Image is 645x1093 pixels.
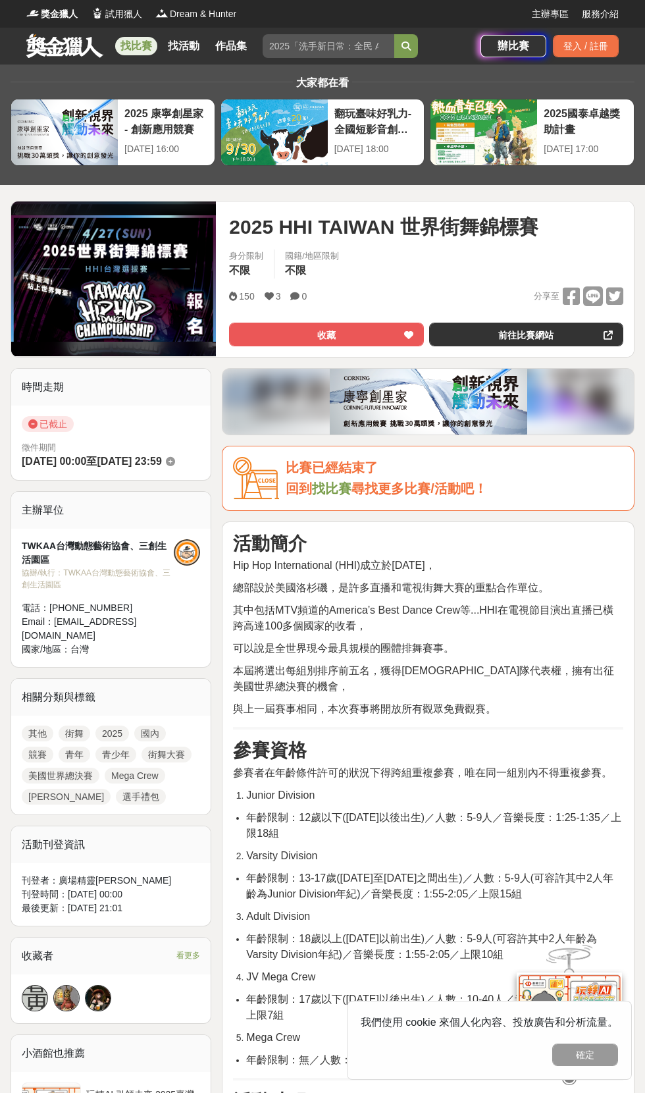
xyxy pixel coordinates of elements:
div: 小酒館也推薦 [11,1035,211,1072]
a: 競賽 [22,747,53,762]
div: [DATE] 16:00 [124,142,208,156]
img: Cover Image [11,215,216,342]
span: 回到 [286,481,312,496]
a: 主辦專區 [532,7,569,21]
div: TWKAA台灣動態藝術協會、三創生活園區 [22,539,174,567]
span: 已截止 [22,416,74,432]
a: 青少年 [95,747,136,762]
div: 2025國泰卓越獎助計畫 [544,106,627,136]
span: 年齡限制：13-17歲([DATE]至[DATE]之間出生)／人數：5-9人(可容許其中2人年齡為Junior Division年紀)／音樂長度：1:55-2:05／上限15組 [246,872,613,899]
span: 至 [86,456,97,467]
a: 2025國泰卓越獎助計畫[DATE] 17:00 [430,99,634,166]
a: Logo獎金獵人 [26,7,78,21]
div: 活動刊登資訊 [11,826,211,863]
span: [DATE] 23:59 [97,456,161,467]
div: [DATE] 17:00 [544,142,627,156]
span: Varsity Division [246,850,317,861]
span: 與上一屆賽事相同，本次賽事將開放所有觀眾免費觀賽。 [233,703,496,714]
span: Mega Crew [246,1032,300,1043]
span: 2025 HHI TAIWAN 世界街舞錦標賽 [229,212,538,242]
a: Logo試用獵人 [91,7,142,21]
a: 找比賽 [312,481,351,496]
span: 大家都在看 [293,77,352,88]
span: 我們使用 cookie 來個人化內容、投放廣告和分析流量。 [361,1017,618,1028]
div: 相關分類與標籤 [11,679,211,716]
img: Icon [233,457,279,500]
a: Avatar [53,985,80,1011]
div: 2025 康寧創星家 - 創新應用競賽 [124,106,208,136]
div: Email： [EMAIL_ADDRESS][DOMAIN_NAME] [22,615,174,643]
div: 登入 / 註冊 [553,35,619,57]
a: 其他 [22,726,53,741]
span: 可以說是全世界現今最具規模的團體排舞賽事。 [233,643,454,654]
img: Avatar [86,986,111,1011]
a: 找比賽 [115,37,157,55]
a: 街舞 [59,726,90,741]
span: 3 [276,291,281,302]
img: Avatar [54,986,79,1011]
div: 比賽已經結束了 [286,457,623,479]
span: 不限 [229,265,250,276]
img: Logo [26,7,39,20]
a: 翻玩臺味好乳力-全國短影音創意大募集[DATE] 18:00 [220,99,425,166]
span: 試用獵人 [105,7,142,21]
span: 總部設於美國洛杉磯，是許多直播和電視街舞大賽的重點合作單位。 [233,582,549,593]
span: Adult Division [246,911,310,922]
span: 國家/地區： [22,644,70,654]
button: 確定 [552,1044,618,1066]
span: 本屆將選出每組別排序前五名，獲得[DEMOGRAPHIC_DATA]隊代表權，擁有出征美國世界總決賽的機會， [233,665,614,692]
img: Logo [91,7,104,20]
span: 年齡限制：18歲以上([DATE]以前出生)／人數：5-9人(可容許其中2人年齡為Varsity Division年紀)／音樂長度：1:55-2:05／上限10組 [246,933,596,960]
span: 尋找更多比賽/活動吧！ [351,481,487,496]
div: 電話： [PHONE_NUMBER] [22,601,174,615]
a: [PERSON_NAME] [22,789,111,805]
a: 美國世界總決賽 [22,768,99,784]
span: 收藏者 [22,950,53,961]
span: Junior Division [246,789,315,801]
a: 街舞大賽 [142,747,192,762]
span: 分享至 [534,286,559,306]
a: 前往比賽網站 [429,323,623,346]
span: 年齡限制：12歲以下([DATE]以後出生)／人數：5-9人／音樂長度：1:25-1:35／上限18組 [246,812,621,839]
div: 翻玩臺味好乳力-全國短影音創意大募集 [334,106,418,136]
span: 不限 [285,265,306,276]
span: [DATE] 00:00 [22,456,86,467]
span: 徵件期間 [22,442,56,452]
img: Logo [155,7,168,20]
strong: 參賽資格 [233,740,307,760]
a: Avatar [85,985,111,1011]
a: 2025 [95,726,129,741]
span: 年齡限制：無／人數：10-40人／音樂長度：3:00-4:00／上限7組 [246,1054,544,1065]
a: 國內 [134,726,166,741]
div: [DATE] 18:00 [334,142,418,156]
a: 青年 [59,747,90,762]
span: 0 [301,291,307,302]
div: 國籍/地區限制 [285,250,339,263]
span: 其中包括MTV頻道的America’s Best Dance Crew等...HHI在電視節目演出直播已橫跨高達100多個國家的收看， [233,604,613,631]
div: 協辦/執行： TWKAA台灣動態藝術協會、三創生活園區 [22,567,174,591]
a: 黃 [22,985,48,1011]
div: 刊登時間： [DATE] 00:00 [22,888,200,901]
span: 台灣 [70,644,89,654]
img: d2146d9a-e6f6-4337-9592-8cefde37ba6b.png [517,973,622,1060]
span: JV Mega Crew [246,971,315,982]
button: 收藏 [229,323,423,346]
span: Dream & Hunter [170,7,236,21]
div: 身分限制 [229,250,263,263]
a: 辦比賽 [480,35,546,57]
a: Mega Crew [105,768,165,784]
div: 時間走期 [11,369,211,406]
div: 主辦單位 [11,492,211,529]
strong: 活動簡介 [233,533,307,554]
span: 參賽者在年齡條件許可的狀況下得跨組重複參賽，唯在同一組別內不得重複參賽。 [233,767,612,778]
a: 選手禮包 [116,789,166,805]
div: 刊登者： 廣場精靈[PERSON_NAME] [22,874,200,888]
a: 服務介紹 [582,7,619,21]
div: 最後更新： [DATE] 21:01 [22,901,200,915]
span: 看更多 [176,948,200,963]
img: c50a62b6-2858-4067-87c4-47b9904c1966.png [330,369,527,435]
span: 年齡限制：17歲以下([DATE]以後出生)／人數：10-40人／音樂長度：2:30-3:30／上限7組 [246,994,622,1021]
a: 找活動 [163,37,205,55]
a: LogoDream & Hunter [155,7,236,21]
